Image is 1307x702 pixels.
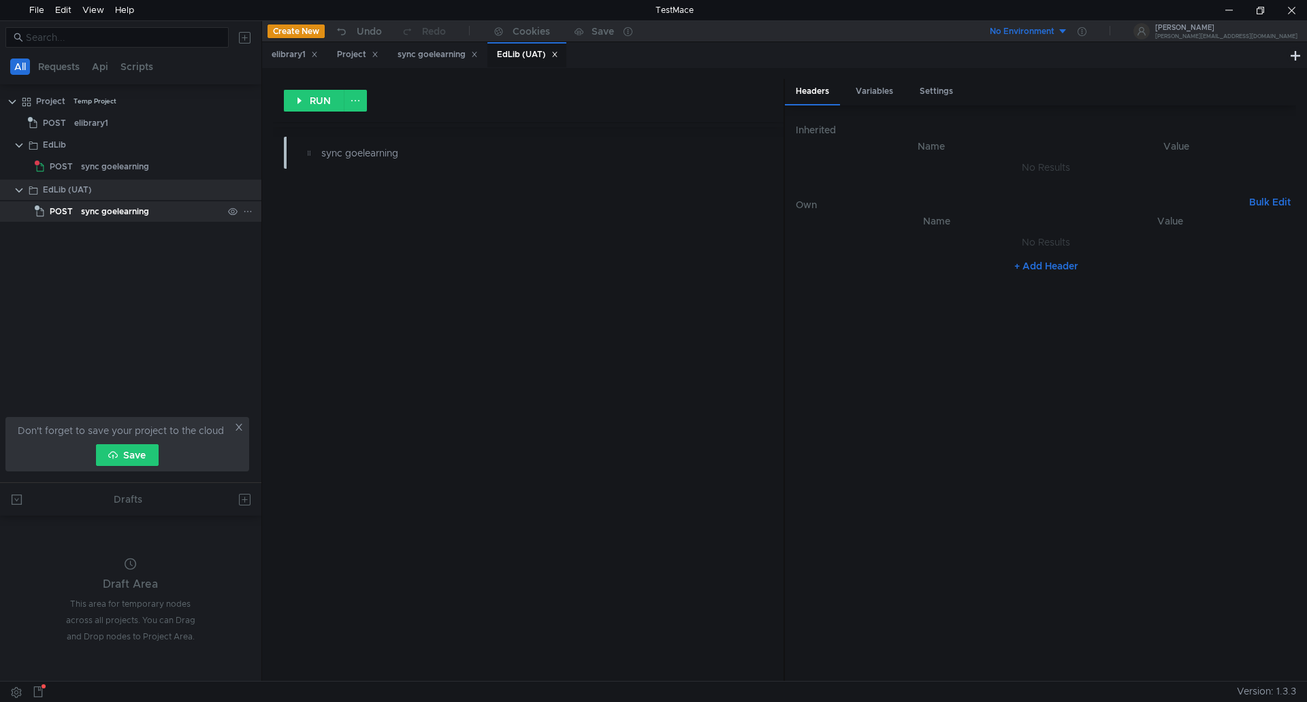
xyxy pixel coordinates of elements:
[807,138,1056,154] th: Name
[34,58,84,75] button: Requests
[74,91,116,112] div: Temp Project
[398,48,478,62] div: sync goelearning
[43,180,92,200] div: EdLib (UAT)
[114,491,142,507] div: Drafts
[1056,138,1296,154] th: Value
[1009,258,1084,274] button: + Add Header
[1155,24,1297,31] div: [PERSON_NAME]
[81,201,149,222] div: sync goelearning
[272,48,318,62] div: elibrary1
[796,122,1296,138] h6: Inherited
[18,422,224,439] span: Don't forget to save your project to the cloud
[337,48,378,62] div: Project
[973,20,1068,42] button: No Environment
[909,79,964,104] div: Settings
[10,58,30,75] button: All
[36,91,65,112] div: Project
[391,21,455,41] button: Redo
[43,135,66,155] div: EdLib
[1237,682,1296,701] span: Version: 1.3.3
[116,58,157,75] button: Scripts
[1056,213,1285,229] th: Value
[268,24,325,38] button: Create New
[284,90,344,112] button: RUN
[1022,161,1070,173] nz-embed-empty: No Results
[74,113,108,133] div: elibrary1
[785,79,840,105] div: Headers
[422,23,446,39] div: Redo
[1155,34,1297,39] div: [PERSON_NAME][EMAIL_ADDRESS][DOMAIN_NAME]
[592,27,614,36] div: Save
[497,48,558,62] div: EdLib (UAT)
[96,444,159,466] button: Save
[845,79,904,104] div: Variables
[81,156,149,177] div: sync goelearning
[818,213,1056,229] th: Name
[26,30,221,45] input: Search...
[43,113,66,133] span: POST
[325,21,391,41] button: Undo
[321,146,668,161] div: sync goelearning
[1022,236,1070,248] nz-embed-empty: No Results
[513,23,550,39] div: Cookies
[990,25,1054,38] div: No Environment
[50,201,73,222] span: POST
[88,58,112,75] button: Api
[796,197,1244,213] h6: Own
[357,23,382,39] div: Undo
[50,156,73,177] span: POST
[1244,194,1296,210] button: Bulk Edit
